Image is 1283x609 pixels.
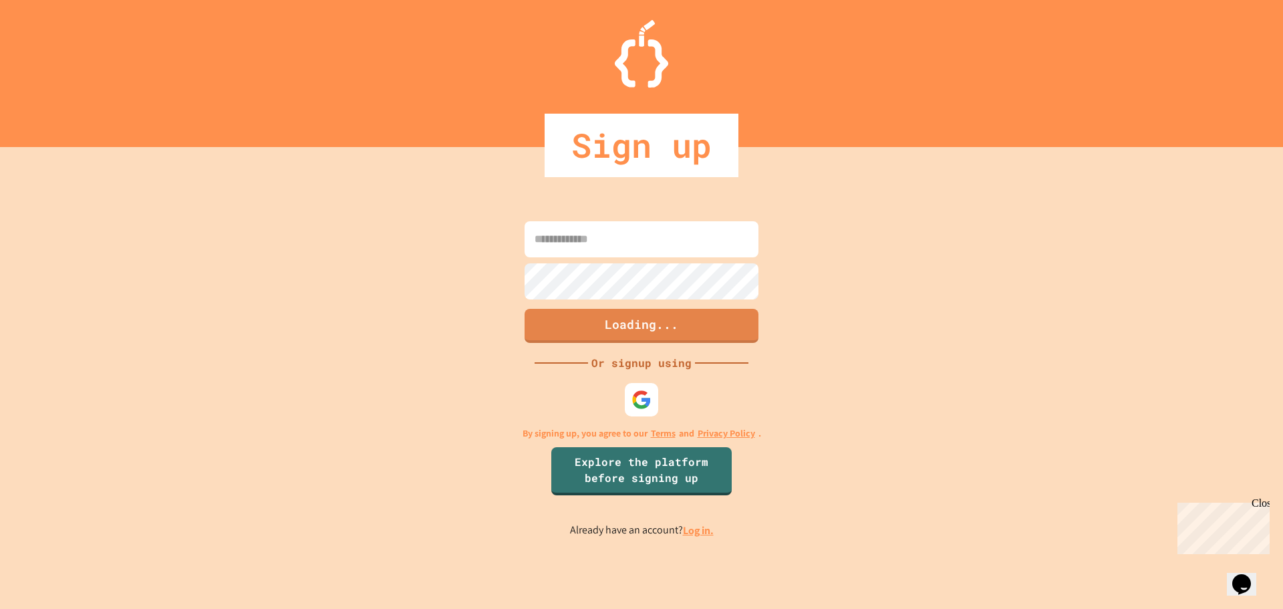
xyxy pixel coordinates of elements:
div: Sign up [545,114,738,177]
img: google-icon.svg [631,390,652,410]
img: Logo.svg [615,20,668,88]
p: By signing up, you agree to our and . [523,427,761,441]
div: Or signup using [588,355,695,371]
div: Chat with us now!Close [5,5,92,85]
iframe: chat widget [1172,497,1270,554]
a: Log in. [683,523,714,537]
a: Explore the platform before signing up [551,447,732,495]
p: Already have an account? [570,522,714,539]
a: Terms [651,427,676,441]
button: Loading... [525,309,758,343]
a: Privacy Policy [698,427,755,441]
iframe: chat widget [1227,556,1270,596]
